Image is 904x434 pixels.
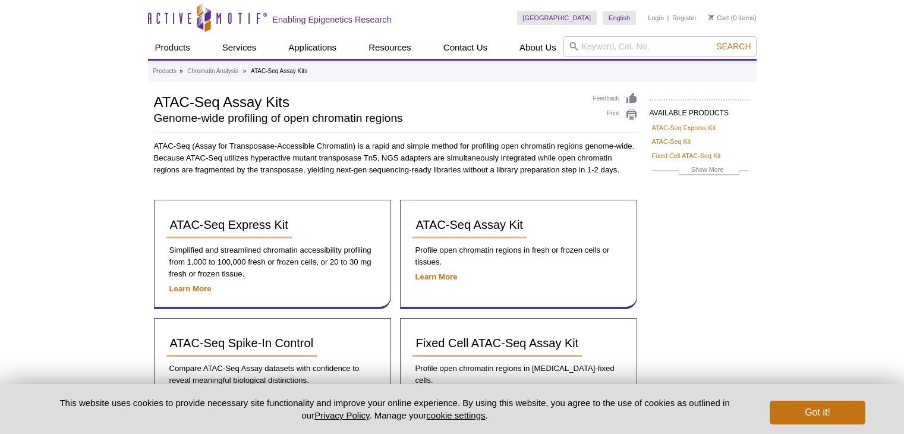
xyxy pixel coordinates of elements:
button: cookie settings [426,410,485,420]
h2: AVAILABLE PRODUCTS [650,99,751,121]
a: Cart [708,14,729,22]
span: Search [716,42,751,51]
a: ATAC-Seq Express Kit [652,122,716,133]
span: ATAC-Seq Assay Kit [416,218,523,231]
p: Profile open chromatin regions in fresh or frozen cells or tissues. [412,244,625,268]
a: ATAC-Seq Express Kit [166,212,292,238]
a: Products [148,36,197,59]
li: (0 items) [708,11,757,25]
a: Contact Us [436,36,494,59]
h1: ATAC-Seq Assay Kits [154,92,581,110]
a: Products [153,66,177,77]
a: Login [648,14,664,22]
button: Search [713,41,754,52]
img: Your Cart [708,14,714,20]
a: Learn More [169,284,212,293]
li: » [179,68,183,74]
p: This website uses cookies to provide necessary site functionality and improve your online experie... [39,397,751,422]
p: Simplified and streamlined chromatin accessibility profiling from 1,000 to 100,000 fresh or froze... [166,244,379,280]
a: Feedback [593,92,638,105]
span: ATAC-Seq Spike-In Control [170,336,314,350]
input: Keyword, Cat. No. [563,36,757,56]
a: ATAC-Seq Assay Kit [412,212,527,238]
a: Learn More [415,272,458,281]
h2: Genome-wide profiling of open chromatin regions [154,113,581,124]
a: English [603,11,636,25]
a: Show More [652,164,748,178]
span: ATAC-Seq Express Kit [170,218,288,231]
p: ATAC-Seq (Assay for Transposase-Accessible Chromatin) is a rapid and simple method for profiling ... [154,140,638,176]
li: » [243,68,247,74]
a: Fixed Cell ATAC-Seq Assay Kit [412,331,582,357]
a: Chromatin Analysis [187,66,238,77]
li: | [667,11,669,25]
a: ATAC-Seq Kit [652,136,691,147]
li: ATAC-Seq Assay Kits [251,68,307,74]
a: Applications [281,36,344,59]
a: Fixed Cell ATAC-Seq Kit [652,150,721,161]
p: Compare ATAC-Seq Assay datasets with confidence to reveal meaningful biological distinctions. [166,363,379,386]
button: Got it! [770,401,865,424]
a: About Us [512,36,563,59]
span: Fixed Cell ATAC-Seq Assay Kit [416,336,579,350]
a: Register [672,14,697,22]
a: [GEOGRAPHIC_DATA] [517,11,597,25]
a: Services [215,36,264,59]
p: Profile open chromatin regions in [MEDICAL_DATA]-fixed cells. [412,363,625,386]
a: Print [593,108,638,121]
a: Resources [361,36,418,59]
a: Privacy Policy [314,410,369,420]
h2: Enabling Epigenetics Research [273,14,392,25]
a: ATAC-Seq Spike-In Control [166,331,317,357]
